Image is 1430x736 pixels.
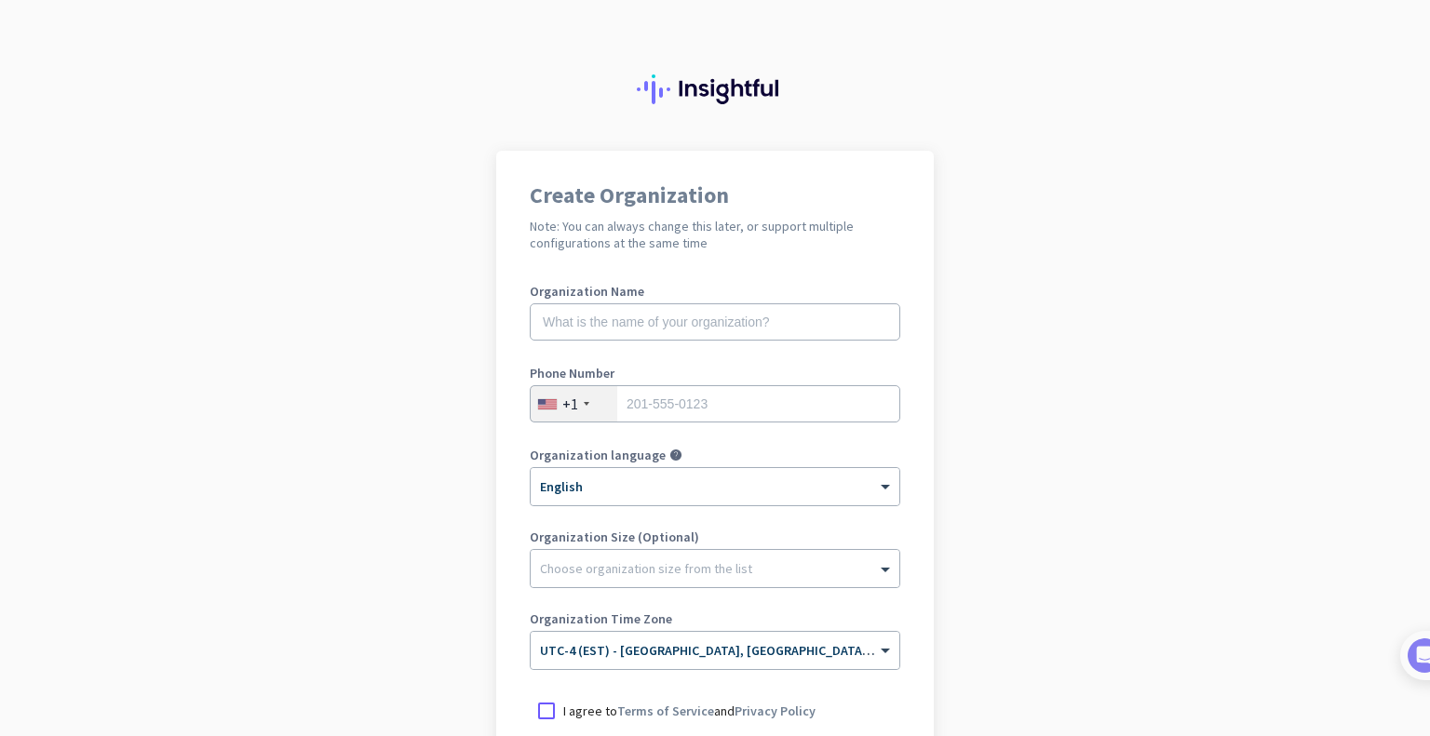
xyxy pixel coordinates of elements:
[617,703,714,719] a: Terms of Service
[735,703,816,719] a: Privacy Policy
[563,702,816,720] p: I agree to and
[530,367,900,380] label: Phone Number
[562,395,578,413] div: +1
[530,612,900,625] label: Organization Time Zone
[530,184,900,207] h1: Create Organization
[669,448,682,462] i: help
[530,385,900,422] input: 201-555-0123
[530,218,900,251] h2: Note: You can always change this later, or support multiple configurations at the same time
[530,448,666,462] label: Organization language
[530,303,900,341] input: What is the name of your organization?
[530,285,900,298] label: Organization Name
[637,74,793,104] img: Insightful
[530,530,900,543] label: Organization Size (Optional)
